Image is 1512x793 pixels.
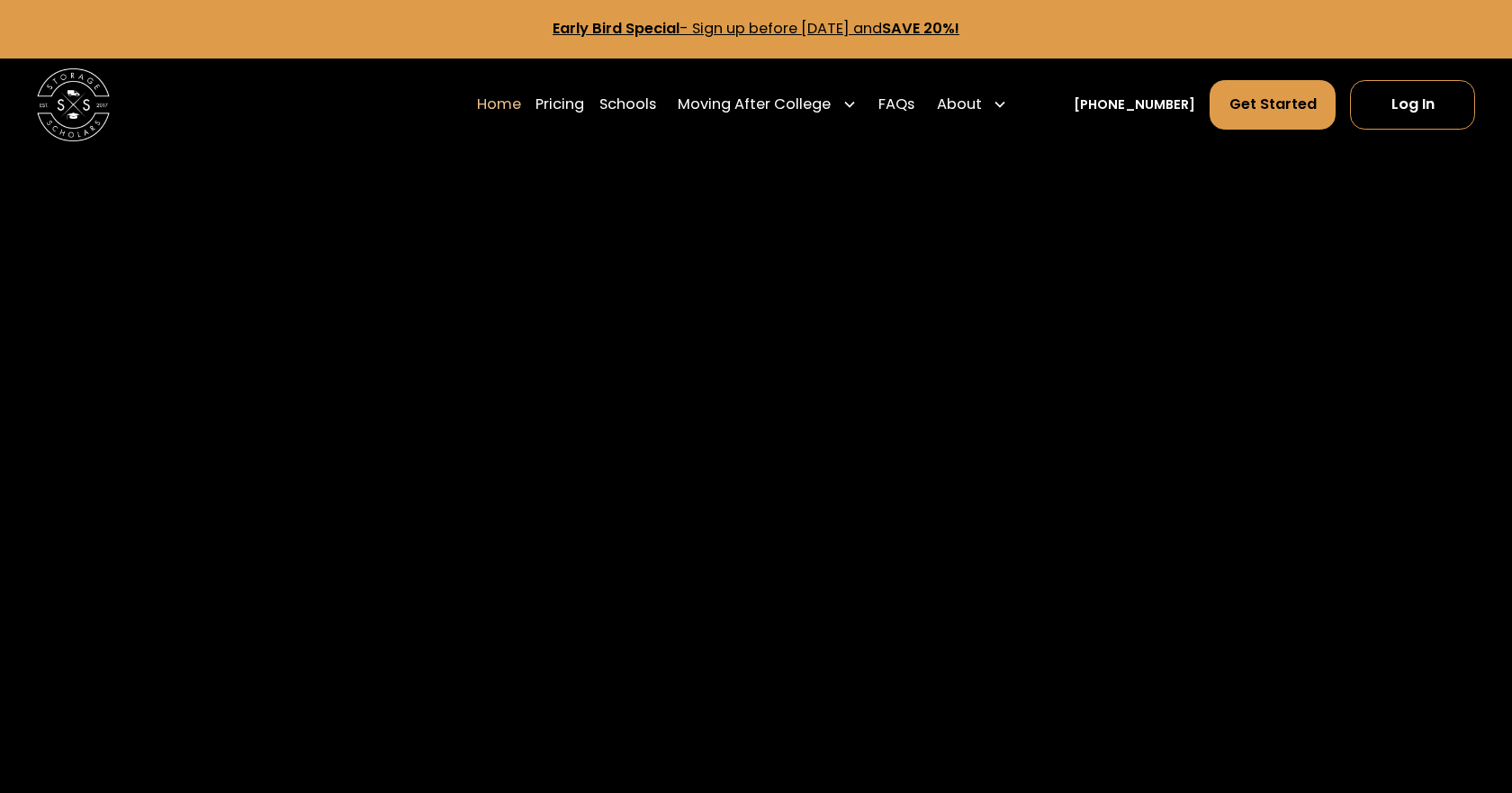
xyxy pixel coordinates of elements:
[477,79,521,131] a: Home
[937,94,982,115] div: About
[882,18,959,39] strong: SAVE 20%!
[678,94,831,115] div: Moving After College
[599,79,656,131] a: Schools
[553,18,679,39] strong: Early Bird Special
[553,18,959,39] a: Early Bird Special- Sign up before [DATE] andSAVE 20%!
[878,79,914,131] a: FAQs
[1210,80,1336,130] a: Get Started
[1350,80,1475,130] a: Log In
[1074,95,1195,114] a: [PHONE_NUMBER]
[37,68,111,142] img: Storage Scholars main logo
[535,79,584,131] a: Pricing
